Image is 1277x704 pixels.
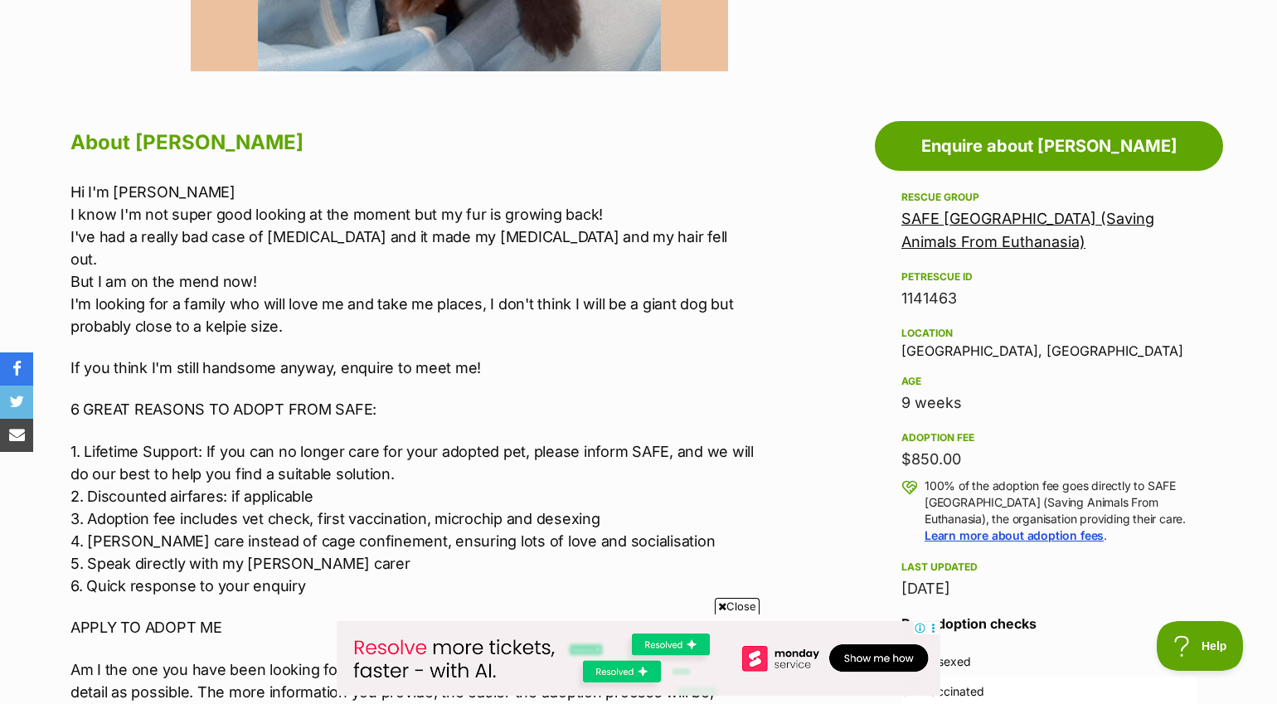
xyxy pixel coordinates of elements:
[1157,621,1244,671] iframe: Help Scout Beacon - Open
[925,528,1104,542] a: Learn more about adoption fees
[337,621,940,696] iframe: Advertisement
[901,270,1197,284] div: PetRescue ID
[901,561,1197,574] div: Last updated
[715,598,760,614] span: Close
[901,287,1197,310] div: 1141463
[901,448,1197,471] div: $850.00
[70,440,755,597] p: 1. Lifetime Support: If you can no longer care for your adopted pet, please inform SAFE, and we w...
[901,577,1197,600] div: [DATE]
[901,210,1154,250] a: SAFE [GEOGRAPHIC_DATA] (Saving Animals From Euthanasia)
[901,375,1197,388] div: Age
[901,323,1197,358] div: [GEOGRAPHIC_DATA], [GEOGRAPHIC_DATA]
[901,191,1197,204] div: Rescue group
[875,121,1223,171] a: Enquire about [PERSON_NAME]
[70,398,755,420] p: 6 GREAT REASONS TO ADOPT FROM SAFE:
[923,653,971,670] div: Desexed
[70,181,755,337] p: Hi I'm [PERSON_NAME] I know I'm not super good looking at the moment but my fur is growing back! ...
[901,391,1197,415] div: 9 weeks
[70,357,755,379] p: If you think I'm still handsome anyway, enquire to meet me!
[901,431,1197,444] div: Adoption fee
[901,327,1197,340] div: Location
[70,124,755,161] h2: About [PERSON_NAME]
[901,614,1197,634] h3: Pre-adoption checks
[70,616,755,638] p: APPLY TO ADOPT ME
[923,683,984,700] div: Vaccinated
[925,478,1197,544] p: 100% of the adoption fee goes directly to SAFE [GEOGRAPHIC_DATA] (Saving Animals From Euthanasia)...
